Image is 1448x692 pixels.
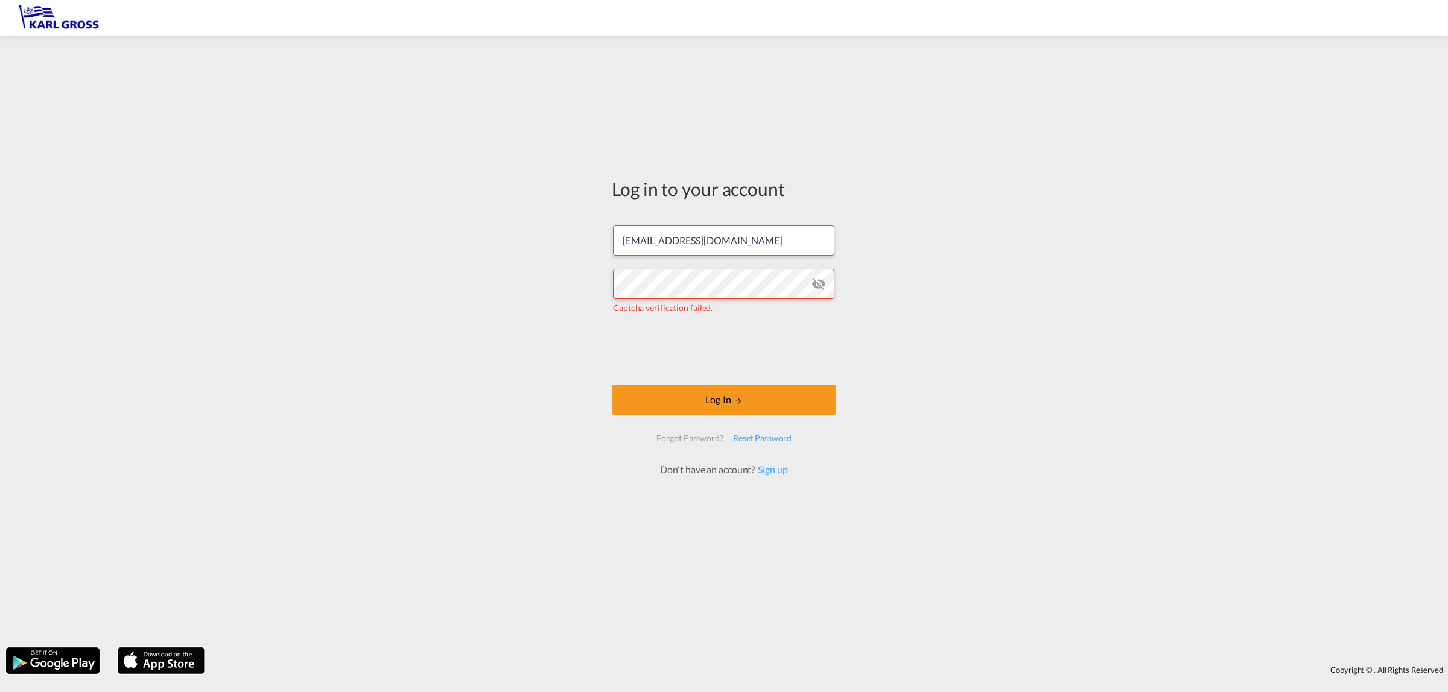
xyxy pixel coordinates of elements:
button: LOGIN [612,385,836,415]
div: Don't have an account? [647,463,801,476]
div: Forgot Password? [652,427,728,449]
span: Captcha verification failed. [613,303,713,313]
iframe: reCAPTCHA [632,326,816,373]
div: Log in to your account [612,176,836,201]
div: Copyright © . All Rights Reserved [211,659,1448,680]
input: Enter email/phone number [613,225,834,256]
img: apple.png [116,646,206,675]
div: Reset Password [728,427,796,449]
img: 3269c73066d711f095e541db4db89301.png [18,5,100,32]
md-icon: icon-eye-off [811,277,826,291]
img: google.png [5,646,101,675]
a: Sign up [755,464,787,475]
